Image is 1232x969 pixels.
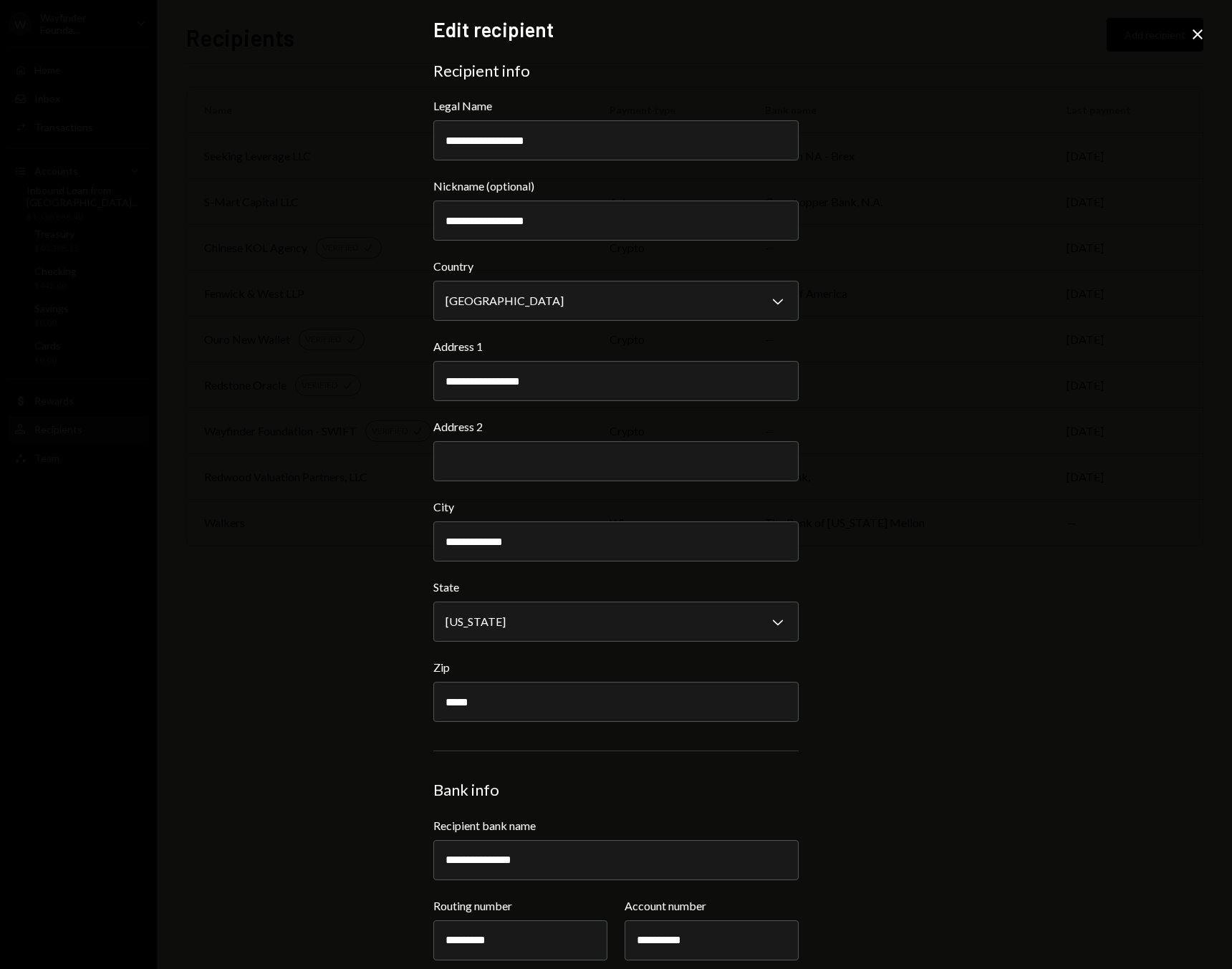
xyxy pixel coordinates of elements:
div: Bank info [433,780,799,800]
label: Zip [433,659,799,676]
button: State [433,602,799,642]
label: State [433,579,799,596]
label: Account number [625,897,799,915]
label: Routing number [433,897,607,915]
button: Country [433,281,799,321]
label: Legal Name [433,97,799,115]
div: Recipient info [433,61,799,81]
label: Address 1 [433,338,799,355]
label: Address 2 [433,418,799,435]
label: Nickname (optional) [433,178,799,195]
label: Country [433,258,799,275]
label: City [433,498,799,516]
h2: Edit recipient [433,16,799,44]
label: Recipient bank name [433,817,799,834]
